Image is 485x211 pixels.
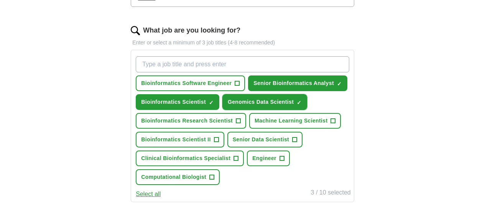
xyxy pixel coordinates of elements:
button: Senior Data Scientist [227,132,303,147]
span: Engineer [252,154,276,162]
span: Bioinformatics Software Engineer [141,79,232,87]
button: Genomics Data Scientist✓ [222,94,307,110]
button: Bioinformatics Scientist✓ [136,94,219,110]
span: Machine Learning Scientist [255,117,327,125]
button: Clinical Bioinformatics Specialist [136,150,244,166]
input: Type a job title and press enter [136,56,349,72]
span: Senior Data Scientist [233,136,289,144]
button: Bioinformatics Scientist II [136,132,224,147]
span: Senior Bioinformatics Analyst [253,79,334,87]
button: Bioinformatics Research Scientist [136,113,246,129]
button: Select all [136,190,161,199]
button: Machine Learning Scientist [249,113,341,129]
button: Bioinformatics Software Engineer [136,75,245,91]
span: Bioinformatics Scientist II [141,136,210,144]
span: Bioinformatics Scientist [141,98,206,106]
span: Clinical Bioinformatics Specialist [141,154,230,162]
div: 3 / 10 selected [311,188,351,199]
label: What job are you looking for? [143,25,240,36]
span: ✓ [297,100,301,106]
span: ✓ [337,81,342,87]
span: Bioinformatics Research Scientist [141,117,233,125]
button: Engineer [247,150,290,166]
button: Computational Biologist [136,169,220,185]
span: ✓ [209,100,214,106]
span: Genomics Data Scientist [228,98,294,106]
img: search.png [131,26,140,35]
p: Enter or select a minimum of 3 job titles (4-8 recommended) [131,39,354,47]
span: Computational Biologist [141,173,206,181]
button: Senior Bioinformatics Analyst✓ [248,75,347,91]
